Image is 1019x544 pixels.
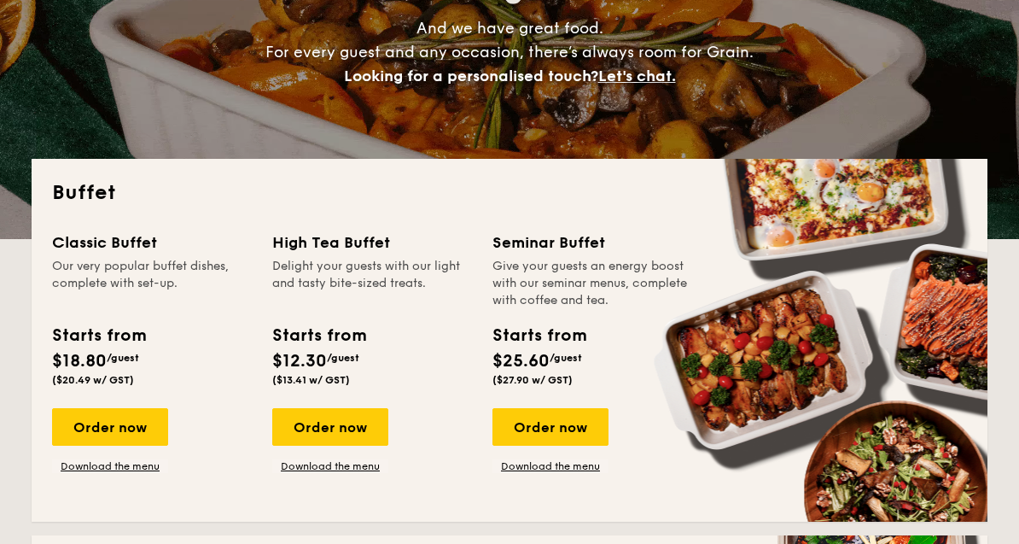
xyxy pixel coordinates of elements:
div: Seminar Buffet [492,231,692,255]
span: And we have great food. For every guest and any occasion, there’s always room for Grain. [265,20,754,86]
div: Order now [52,409,168,447]
span: Let's chat. [598,67,676,86]
span: /guest [107,353,139,365]
div: Delight your guests with our light and tasty bite-sized treats. [272,259,472,310]
div: Starts from [272,324,365,349]
a: Download the menu [492,460,608,474]
span: $12.30 [272,352,327,372]
span: $18.80 [52,352,107,372]
div: Starts from [52,324,145,349]
a: Download the menu [52,460,168,474]
div: Classic Buffet [52,231,252,255]
span: ($20.49 w/ GST) [52,375,134,387]
span: $25.60 [492,352,550,372]
span: Looking for a personalised touch? [344,67,598,86]
div: Order now [492,409,608,447]
h2: Buffet [52,180,967,208]
div: Starts from [492,324,585,349]
a: Download the menu [272,460,388,474]
div: High Tea Buffet [272,231,472,255]
span: /guest [327,353,359,365]
span: ($27.90 w/ GST) [492,375,573,387]
div: Order now [272,409,388,447]
span: ($13.41 w/ GST) [272,375,350,387]
div: Give your guests an energy boost with our seminar menus, complete with coffee and tea. [492,259,692,310]
span: /guest [550,353,582,365]
div: Our very popular buffet dishes, complete with set-up. [52,259,252,310]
